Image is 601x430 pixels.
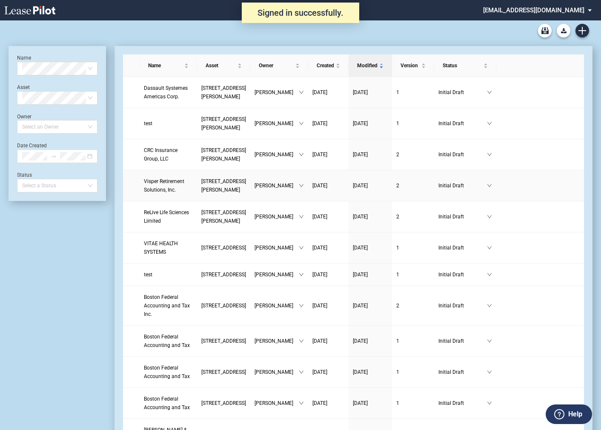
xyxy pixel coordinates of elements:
a: 1 [396,399,430,407]
a: [DATE] [312,301,344,310]
span: [PERSON_NAME] [255,301,299,310]
span: down [299,370,304,375]
span: down [487,272,492,277]
th: Status [434,54,496,77]
span: 2 [396,152,399,158]
a: [STREET_ADDRESS] [201,337,246,345]
th: Version [392,54,435,77]
a: test [144,270,193,279]
span: 3460 Preston Ridge Road [201,147,246,162]
span: [PERSON_NAME] [255,119,299,128]
span: 1 [396,120,399,126]
span: 500 Edgewater Drive [201,338,246,344]
span: [DATE] [353,214,368,220]
a: [DATE] [353,399,388,407]
a: [DATE] [353,301,388,310]
a: 1 [396,368,430,376]
span: down [299,90,304,95]
span: Initial Draft [438,368,487,376]
span: down [487,214,492,219]
span: [DATE] [353,303,368,309]
span: 3460 Preston Ridge Road [201,116,246,131]
div: Signed in successfully. [242,3,359,23]
span: 350 South Northwest Highway [201,245,246,251]
span: [DATE] [353,89,368,95]
span: down [487,245,492,250]
span: CRC Insurance Group, LLC [144,147,177,162]
span: [DATE] [312,338,327,344]
span: test [144,120,152,126]
a: [DATE] [353,270,388,279]
span: Boston Federal Accounting and Tax [144,334,190,348]
span: Name [148,61,183,70]
span: [DATE] [312,152,327,158]
a: Boston Federal Accounting and Tax [144,364,193,381]
th: Modified [349,54,392,77]
a: [DATE] [312,399,344,407]
span: [DATE] [353,338,368,344]
span: 1 [396,272,399,278]
span: down [299,183,304,188]
a: 1 [396,119,430,128]
span: down [299,338,304,344]
span: [DATE] [353,183,368,189]
a: [DATE] [312,181,344,190]
span: ReLive Life Sciences Limited [144,209,189,224]
span: down [299,245,304,250]
span: down [487,303,492,308]
a: 2 [396,301,430,310]
span: Created [317,61,334,70]
a: 1 [396,244,430,252]
a: ReLive Life Sciences Limited [144,208,193,225]
a: [DATE] [312,212,344,221]
a: VITAE HEALTH SYSTEMS [144,239,193,256]
a: [DATE] [312,337,344,345]
a: [STREET_ADDRESS][PERSON_NAME] [201,115,246,132]
a: Visper Retirement Solutions, Inc. [144,177,193,194]
span: Initial Draft [438,270,487,279]
span: 1 [396,338,399,344]
span: [DATE] [353,120,368,126]
span: Boston Federal Accounting and Tax Inc. [144,294,190,317]
a: 1 [396,270,430,279]
a: [DATE] [312,270,344,279]
span: Boston Federal Accounting and Tax [144,365,190,379]
span: Initial Draft [438,301,487,310]
a: [DATE] [312,150,344,159]
span: [DATE] [312,214,327,220]
a: Boston Federal Accounting and Tax [144,333,193,350]
a: test [144,119,193,128]
a: 2 [396,212,430,221]
span: 301 Edgewater Place [201,272,246,278]
span: Initial Draft [438,399,487,407]
a: 1 [396,337,430,345]
span: 1 [396,245,399,251]
span: Initial Draft [438,88,487,97]
label: Help [568,409,582,420]
span: Boston Federal Accounting and Tax [144,396,190,410]
a: [DATE] [353,88,388,97]
a: [DATE] [353,368,388,376]
span: [DATE] [353,152,368,158]
span: [PERSON_NAME] [255,399,299,407]
a: [STREET_ADDRESS][PERSON_NAME] [201,84,246,101]
label: Name [17,55,31,61]
span: 500 Edgewater Drive [201,400,246,406]
span: 500 Edgewater Drive [201,369,246,375]
span: [DATE] [312,183,327,189]
span: 303 Wyman Street [201,209,246,224]
span: [PERSON_NAME] [255,244,299,252]
span: [PERSON_NAME] [255,270,299,279]
span: [DATE] [353,245,368,251]
span: Initial Draft [438,337,487,345]
span: Modified [357,61,378,70]
span: Owner [259,61,294,70]
a: 2 [396,150,430,159]
span: down [487,152,492,157]
span: 500 Edgewater Drive [201,303,246,309]
span: 2 [396,303,399,309]
label: Status [17,172,32,178]
span: [DATE] [312,120,327,126]
span: Dassault Systemes Americas Corp. [144,85,188,100]
a: CRC Insurance Group, LLC [144,146,193,163]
